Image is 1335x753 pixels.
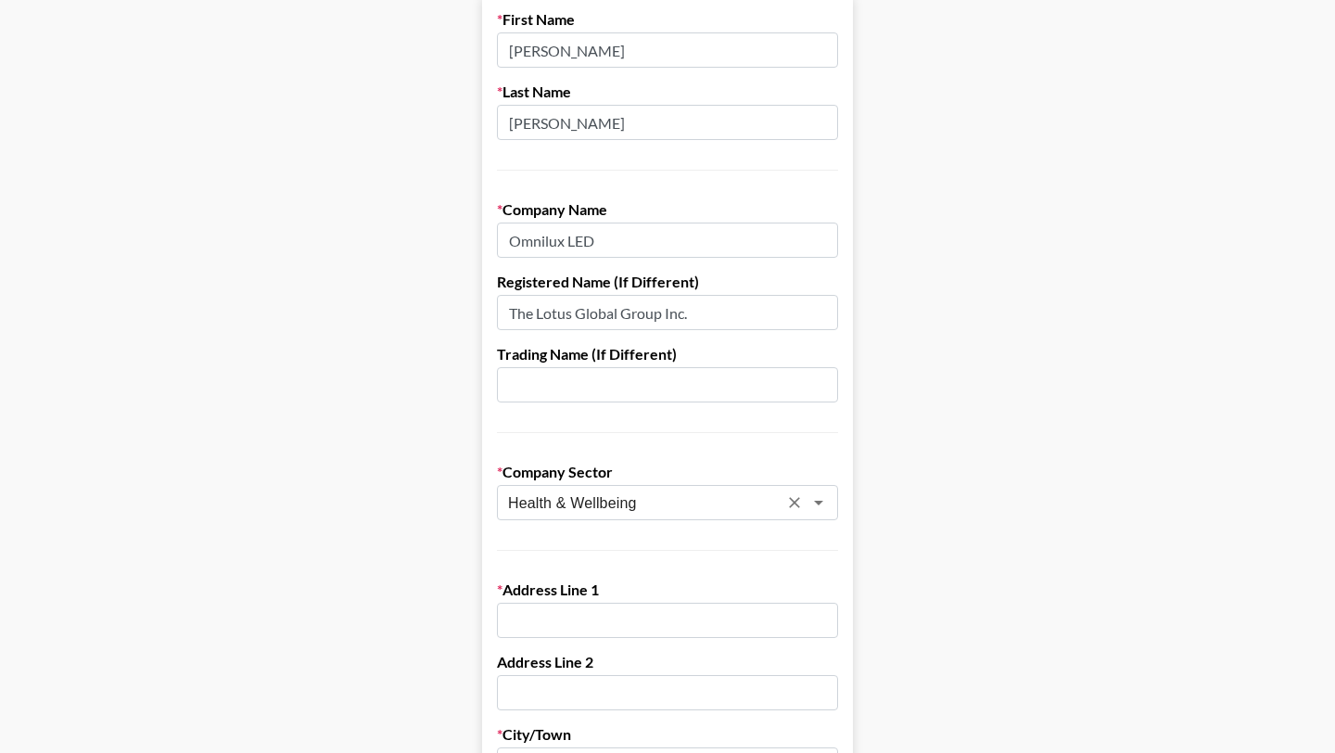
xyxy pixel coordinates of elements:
[497,345,838,364] label: Trading Name (If Different)
[497,463,838,481] label: Company Sector
[806,490,832,516] button: Open
[497,653,838,671] label: Address Line 2
[497,83,838,101] label: Last Name
[497,273,838,291] label: Registered Name (If Different)
[782,490,807,516] button: Clear
[497,581,838,599] label: Address Line 1
[497,10,838,29] label: First Name
[497,725,838,744] label: City/Town
[497,200,838,219] label: Company Name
